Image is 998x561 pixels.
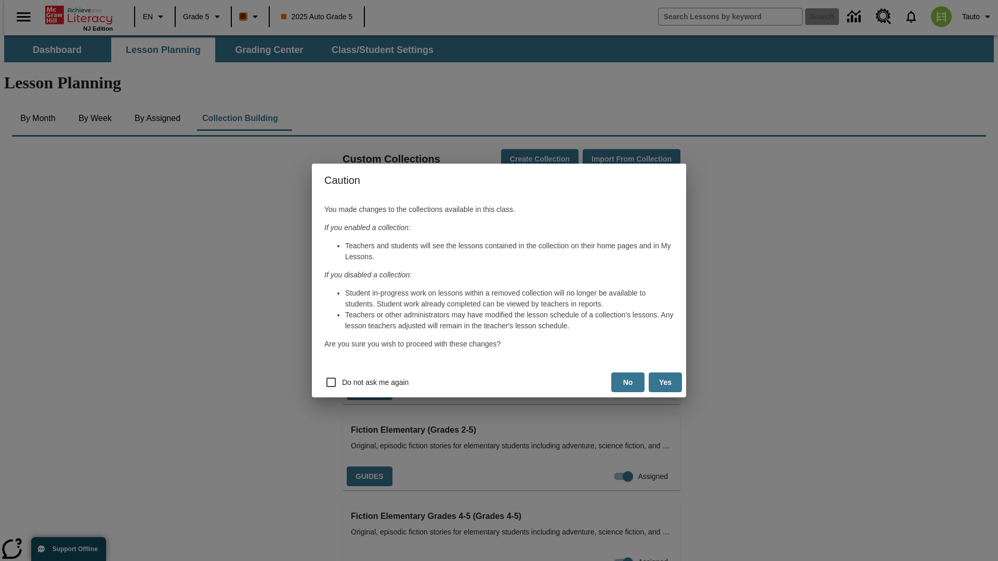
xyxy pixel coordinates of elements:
[345,241,674,262] li: Teachers and students will see the lessons contained in the collection on their home pages and in...
[345,288,674,310] li: Student in-progress work on lessons within a removed collection will no longer be available to st...
[342,377,409,388] span: Do not ask me again
[345,310,674,331] li: Teachers or other administrators may have modified the lesson schedule of a collection's lessons....
[312,164,686,197] h4: Caution
[324,339,674,350] p: Are you sure you wish to proceed with these changes?
[649,372,682,393] button: Yes
[324,271,412,279] em: If you disabled a collection:
[324,223,411,232] em: If you enabled a collection:
[611,372,645,393] button: No
[324,204,674,215] p: You made changes to the collections available in this class.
